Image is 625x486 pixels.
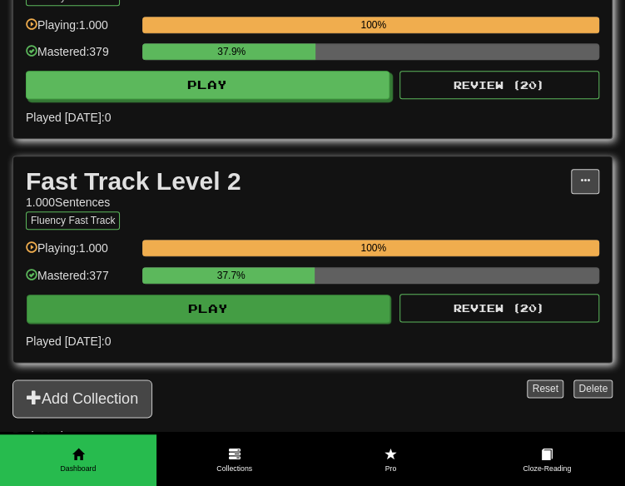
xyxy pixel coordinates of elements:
span: Pro [313,464,469,474]
div: Playing: 1.000 [26,17,134,44]
button: Delete [573,379,613,398]
button: Fluency Fast Track [26,211,120,230]
div: Dark Mode [12,428,613,444]
span: Played [DATE]: 0 [26,109,599,126]
span: Played [DATE]: 0 [26,333,599,350]
button: Play [26,71,389,99]
div: 37.9% [147,43,315,60]
span: Cloze-Reading [469,464,625,474]
div: 100% [147,240,599,256]
button: Review (20) [399,71,599,99]
button: Play [27,295,390,323]
div: 37.7% [147,267,315,284]
div: Fast Track Level 2 [26,169,571,194]
div: 100% [147,17,599,33]
div: Playing: 1.000 [26,240,134,267]
div: Mastered: 379 [26,43,134,71]
span: Collections [156,464,313,474]
button: Add Collection [12,379,152,418]
button: Review (20) [399,294,599,322]
div: Mastered: 377 [26,267,134,295]
button: Reset [527,379,563,398]
div: 1.000 Sentences [26,194,571,211]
